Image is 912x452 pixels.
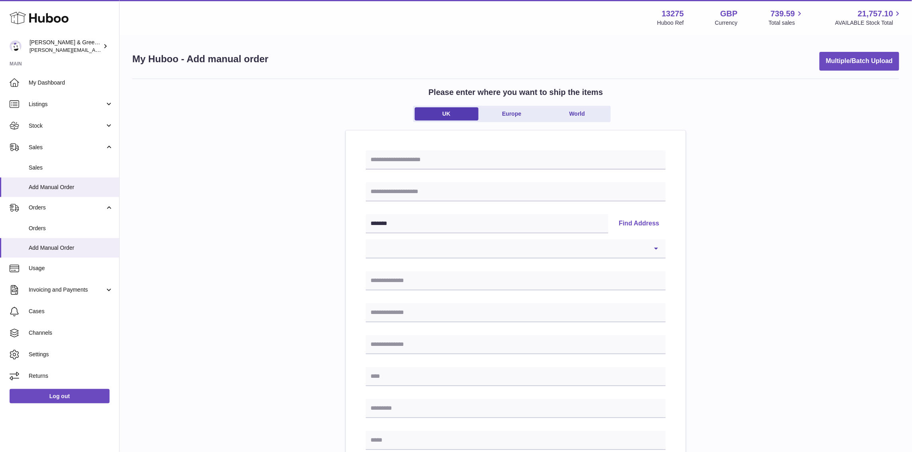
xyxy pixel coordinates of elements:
a: 21,757.10 AVAILABLE Stock Total [835,8,902,27]
div: Huboo Ref [657,19,684,27]
span: Sales [29,164,113,172]
div: [PERSON_NAME] & Green Ltd [29,39,101,54]
span: Stock [29,122,105,130]
span: Sales [29,144,105,151]
a: Log out [10,389,110,403]
span: [PERSON_NAME][EMAIL_ADDRESS][DOMAIN_NAME] [29,47,160,53]
span: Listings [29,101,105,108]
button: Find Address [612,214,666,233]
span: My Dashboard [29,79,113,87]
h2: Please enter where you want to ship the items [429,87,603,98]
button: Multiple/Batch Upload [820,52,899,71]
h1: My Huboo - Add manual order [132,53,269,65]
a: UK [415,107,479,120]
span: Orders [29,204,105,211]
span: 21,757.10 [858,8,893,19]
a: World [545,107,609,120]
span: Returns [29,372,113,380]
span: 739.59 [771,8,795,19]
span: Add Manual Order [29,244,113,252]
strong: 13275 [662,8,684,19]
strong: GBP [720,8,737,19]
a: 739.59 Total sales [769,8,804,27]
span: Channels [29,329,113,337]
span: AVAILABLE Stock Total [835,19,902,27]
span: Total sales [769,19,804,27]
span: Orders [29,225,113,232]
span: Settings [29,351,113,358]
a: Europe [480,107,544,120]
span: Cases [29,308,113,315]
span: Add Manual Order [29,184,113,191]
div: Currency [715,19,738,27]
span: Invoicing and Payments [29,286,105,294]
span: Usage [29,264,113,272]
img: ellen@bluebadgecompany.co.uk [10,40,22,52]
